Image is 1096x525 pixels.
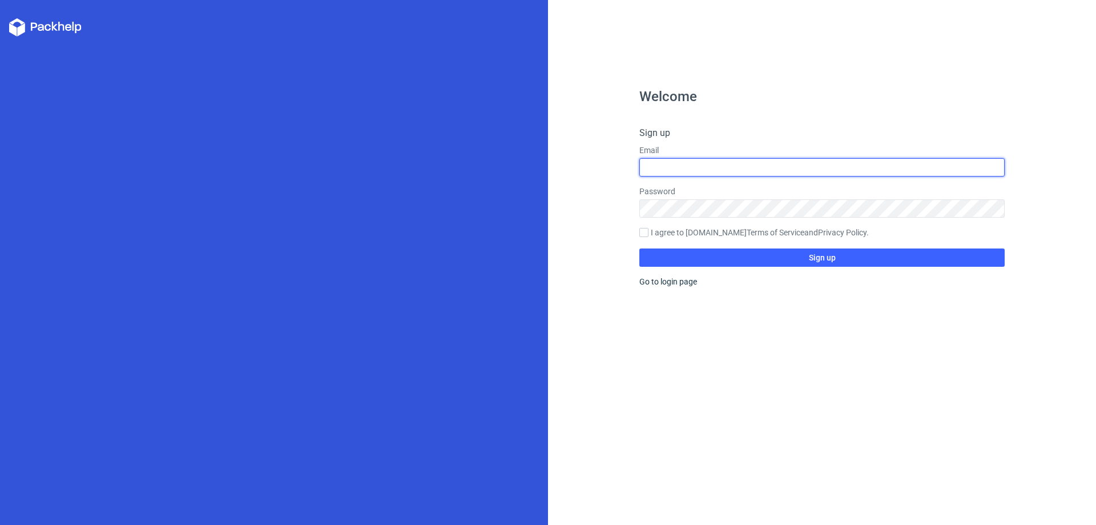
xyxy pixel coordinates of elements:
a: Privacy Policy [818,228,867,237]
label: Password [639,186,1005,197]
h1: Welcome [639,90,1005,103]
label: Email [639,145,1005,156]
label: I agree to [DOMAIN_NAME] and . [639,227,1005,239]
a: Terms of Service [747,228,804,237]
a: Go to login page [639,277,697,286]
h4: Sign up [639,126,1005,140]
button: Sign up [639,249,1005,267]
span: Sign up [809,254,836,262]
